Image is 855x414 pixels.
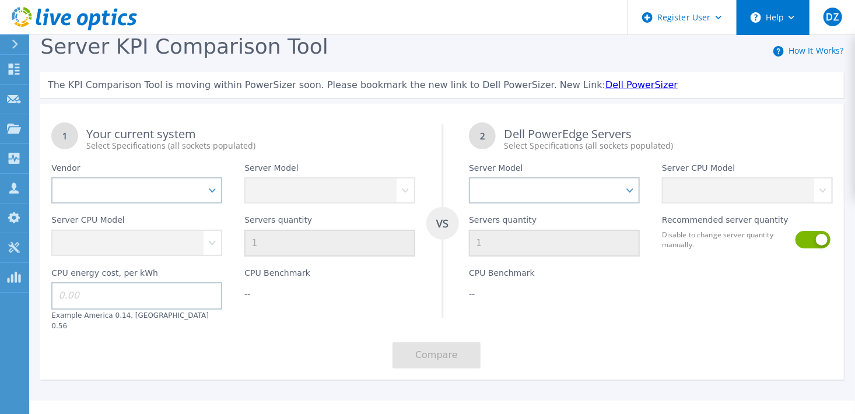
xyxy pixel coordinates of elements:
[662,163,735,177] label: Server CPU Model
[86,140,415,152] div: Select Specifications (all sockets populated)
[244,163,298,177] label: Server Model
[40,34,328,58] span: Server KPI Comparison Tool
[51,311,209,330] label: Example America 0.14, [GEOGRAPHIC_DATA] 0.56
[51,282,222,309] input: 0.00
[51,163,80,177] label: Vendor
[504,128,832,152] div: Dell PowerEdge Servers
[86,128,415,152] div: Your current system
[244,288,415,300] div: --
[469,215,537,229] label: Servers quantity
[51,215,124,229] label: Server CPU Model
[469,288,640,300] div: --
[244,268,310,282] label: CPU Benchmark
[605,79,678,90] a: Dell PowerSizer
[469,163,523,177] label: Server Model
[244,215,312,229] label: Servers quantity
[51,268,158,282] label: CPU energy cost, per kWh
[62,130,68,142] tspan: 1
[826,12,839,22] span: DZ
[662,230,788,250] label: Disable to change server quantity manually.
[48,79,605,90] span: The KPI Comparison Tool is moving within PowerSizer soon. Please bookmark the new link to Dell Po...
[480,130,485,142] tspan: 2
[469,268,535,282] label: CPU Benchmark
[662,215,789,229] label: Recommended server quantity
[789,45,844,56] a: How It Works?
[436,216,448,230] tspan: VS
[393,342,481,369] button: Compare
[504,140,832,152] div: Select Specifications (all sockets populated)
